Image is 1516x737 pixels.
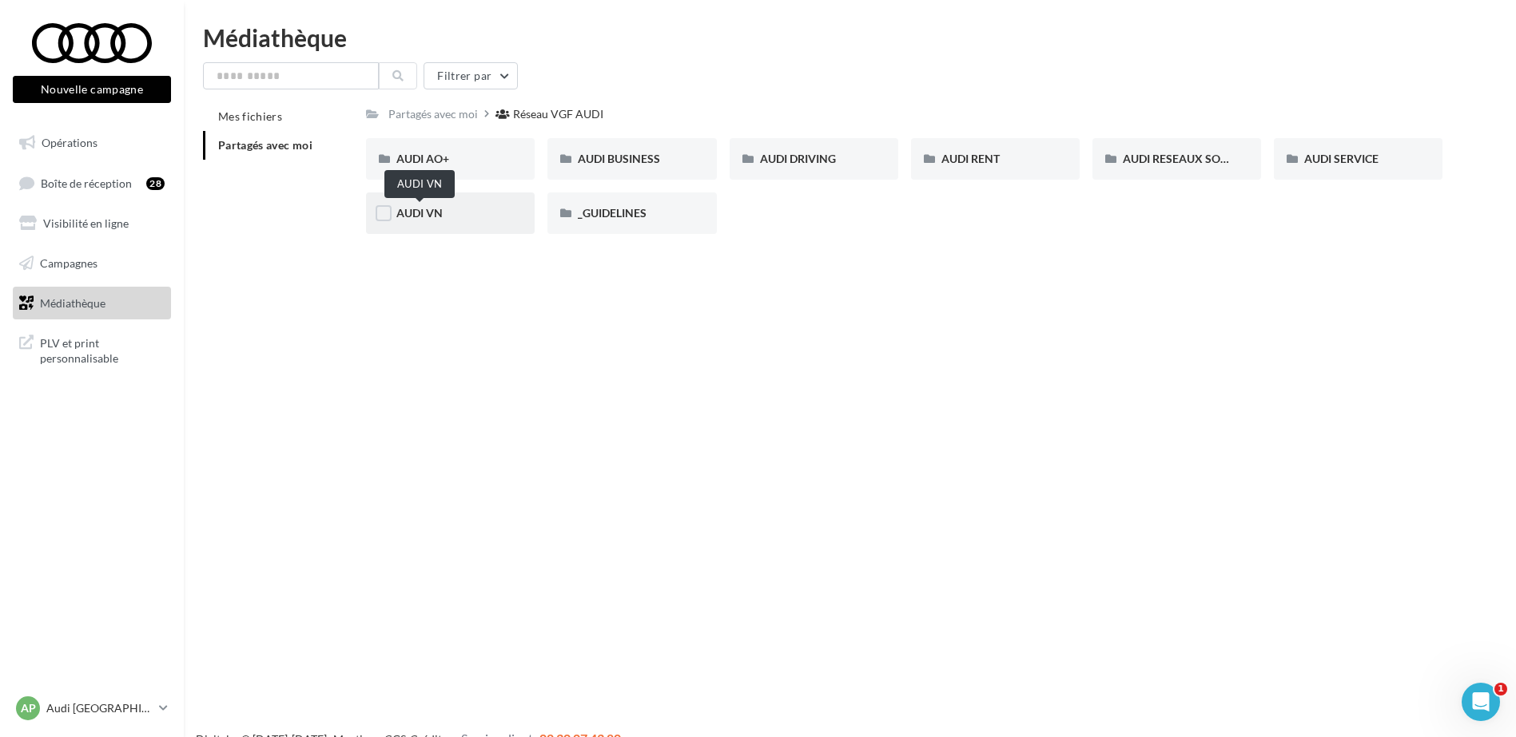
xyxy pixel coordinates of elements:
span: Médiathèque [40,295,105,309]
div: Réseau VGF AUDI [513,106,603,122]
span: Opérations [42,136,97,149]
span: Boîte de réception [41,176,132,189]
iframe: Intercom live chat [1462,683,1500,721]
div: AUDI VN [384,170,455,198]
a: Médiathèque [10,287,174,320]
button: Filtrer par [424,62,518,89]
a: PLV et print personnalisable [10,326,174,373]
a: Campagnes [10,247,174,280]
span: 1 [1494,683,1507,695]
a: AP Audi [GEOGRAPHIC_DATA] 16 [13,693,171,723]
div: Partagés avec moi [388,106,478,122]
span: AUDI SERVICE [1304,152,1379,165]
span: AUDI RENT [941,152,1000,165]
span: AUDI AO+ [396,152,449,165]
span: Visibilité en ligne [43,216,129,230]
span: PLV et print personnalisable [40,332,165,367]
div: Médiathèque [203,26,1497,50]
span: AUDI BUSINESS [578,152,660,165]
p: Audi [GEOGRAPHIC_DATA] 16 [46,700,153,716]
span: Mes fichiers [218,109,282,123]
a: Opérations [10,126,174,160]
span: AUDI DRIVING [760,152,836,165]
span: Campagnes [40,256,97,270]
span: AUDI RESEAUX SOCIAUX [1123,152,1255,165]
span: _GUIDELINES [578,206,647,220]
span: AP [21,700,36,716]
div: 28 [146,177,165,190]
span: AUDI VN [396,206,443,220]
a: Boîte de réception28 [10,166,174,200]
button: Nouvelle campagne [13,76,171,103]
a: Visibilité en ligne [10,207,174,240]
span: Partagés avec moi [218,138,312,152]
